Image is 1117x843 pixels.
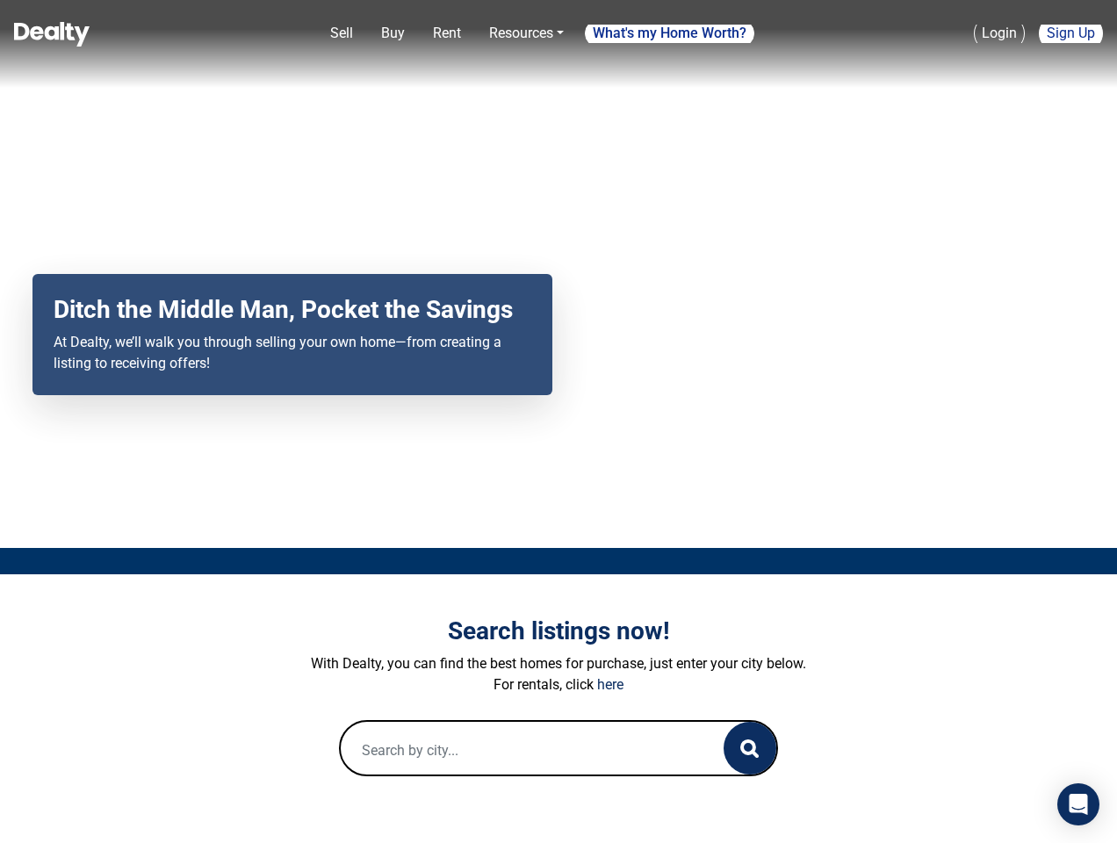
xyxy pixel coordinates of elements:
[374,16,412,51] a: Buy
[71,616,1046,646] h3: Search listings now!
[54,332,531,374] p: At Dealty, we’ll walk you through selling your own home—from creating a listing to receiving offers!
[341,722,688,778] input: Search by city...
[1039,15,1103,52] a: Sign Up
[14,22,90,47] img: Dealty - Buy, Sell & Rent Homes
[323,16,360,51] a: Sell
[71,653,1046,674] p: With Dealty, you can find the best homes for purchase, just enter your city below.
[54,295,531,325] h2: Ditch the Middle Man, Pocket the Savings
[1057,783,1099,825] div: Open Intercom Messenger
[585,19,754,47] a: What's my Home Worth?
[71,674,1046,695] p: For rentals, click
[426,16,468,51] a: Rent
[974,15,1025,52] a: Login
[482,16,571,51] a: Resources
[597,676,623,693] a: here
